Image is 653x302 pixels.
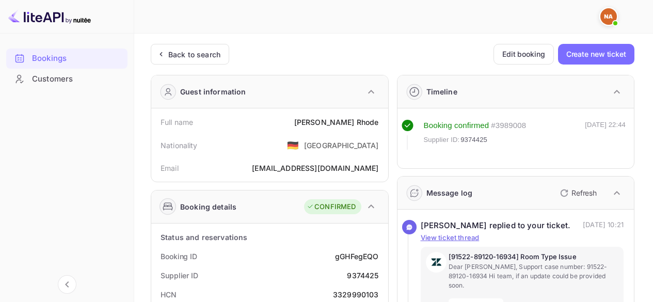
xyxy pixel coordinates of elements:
[168,49,220,60] div: Back to search
[449,252,619,262] p: [91522-89120-16934] Room Type Issue
[583,220,624,232] p: [DATE] 10:21
[600,8,617,25] img: Nargisse El Aoumari
[180,86,246,97] div: Guest information
[460,135,487,145] span: 9374425
[161,117,193,128] div: Full name
[426,86,457,97] div: Timeline
[32,73,122,85] div: Customers
[6,69,128,89] div: Customers
[294,117,379,128] div: [PERSON_NAME] Rhode
[424,120,489,132] div: Booking confirmed
[426,187,473,198] div: Message log
[307,202,356,212] div: CONFIRMED
[6,69,128,88] a: Customers
[252,163,378,173] div: [EMAIL_ADDRESS][DOMAIN_NAME]
[6,49,128,68] a: Bookings
[449,262,619,290] p: Dear [PERSON_NAME], Support case number: 91522-89120-16934 Hi team, if an update could be provide...
[493,44,554,65] button: Edit booking
[161,140,198,151] div: Nationality
[585,120,626,150] div: [DATE] 22:44
[335,251,378,262] div: gGHFegEQO
[558,44,634,65] button: Create new ticket
[161,270,198,281] div: Supplier ID
[554,185,601,201] button: Refresh
[421,233,624,243] p: View ticket thread
[304,140,379,151] div: [GEOGRAPHIC_DATA]
[571,187,597,198] p: Refresh
[161,251,197,262] div: Booking ID
[491,120,526,132] div: # 3989008
[333,289,379,300] div: 3329990103
[8,8,91,25] img: LiteAPI logo
[161,289,177,300] div: HCN
[287,136,299,154] span: United States
[424,135,460,145] span: Supplier ID:
[6,49,128,69] div: Bookings
[347,270,378,281] div: 9374425
[58,275,76,294] button: Collapse navigation
[161,163,179,173] div: Email
[426,252,447,273] img: AwvSTEc2VUhQAAAAAElFTkSuQmCC
[32,53,122,65] div: Bookings
[180,201,236,212] div: Booking details
[421,220,571,232] div: [PERSON_NAME] replied to your ticket.
[161,232,247,243] div: Status and reservations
